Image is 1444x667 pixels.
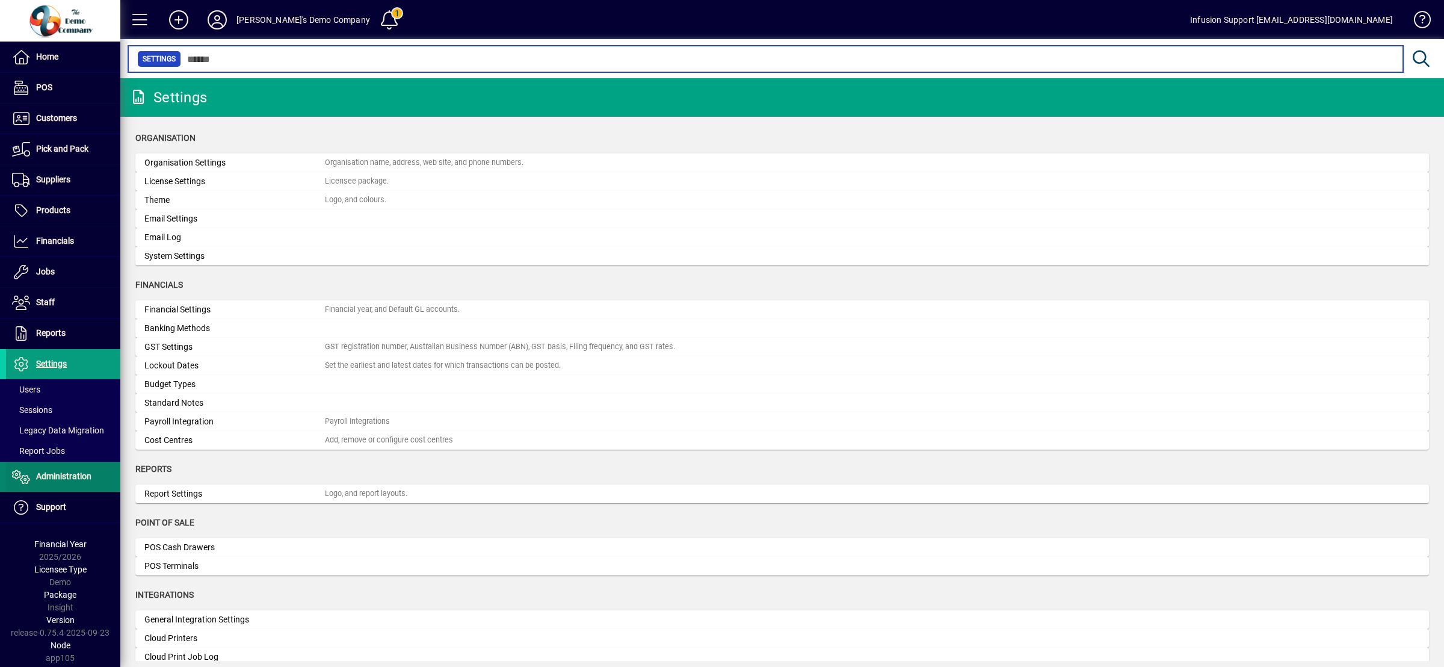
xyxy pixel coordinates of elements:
a: GST SettingsGST registration number, Australian Business Number (ABN), GST basis, Filing frequenc... [135,338,1429,356]
a: Standard Notes [135,394,1429,412]
a: POS Cash Drawers [135,538,1429,557]
div: Organisation Settings [144,157,325,169]
a: Email Settings [135,209,1429,228]
span: Settings [36,359,67,368]
a: ThemeLogo, and colours. [135,191,1429,209]
div: Organisation name, address, web site, and phone numbers. [325,157,523,169]
span: Jobs [36,267,55,276]
span: Support [36,502,66,512]
span: Financials [36,236,74,246]
a: Email Log [135,228,1429,247]
a: Report Jobs [6,441,120,461]
span: Staff [36,297,55,307]
div: System Settings [144,250,325,262]
span: Administration [36,471,91,481]
span: Financial Year [34,539,87,549]
div: [PERSON_NAME]'s Demo Company [236,10,370,29]
a: Pick and Pack [6,134,120,164]
div: Report Settings [144,488,325,500]
span: Sessions [12,405,52,415]
a: Customers [6,104,120,134]
div: POS Terminals [144,560,325,572]
div: Email Log [144,231,325,244]
a: POS [6,73,120,103]
span: Package [44,590,76,600]
a: Report SettingsLogo, and report layouts. [135,485,1429,503]
span: Point of Sale [135,518,194,527]
a: Users [6,379,120,400]
span: Reports [135,464,171,474]
span: Organisation [135,133,196,143]
div: Logo, and colours. [325,194,386,206]
a: Financials [6,226,120,256]
div: GST Settings [144,341,325,353]
span: Report Jobs [12,446,65,456]
div: Cloud Print Job Log [144,651,325,663]
div: GST registration number, Australian Business Number (ABN), GST basis, Filing frequency, and GST r... [325,341,675,353]
div: License Settings [144,175,325,188]
span: Financials [135,280,183,290]
span: Pick and Pack [36,144,88,154]
div: Banking Methods [144,322,325,335]
span: Reports [36,328,66,338]
a: Cost CentresAdd, remove or configure cost centres [135,431,1429,450]
div: Cloud Printers [144,632,325,645]
span: Version [46,615,75,625]
a: Knowledge Base [1405,2,1429,42]
a: Organisation SettingsOrganisation name, address, web site, and phone numbers. [135,154,1429,172]
a: Staff [6,288,120,318]
a: Cloud Print Job Log [135,648,1429,666]
div: Budget Types [144,378,325,391]
span: Customers [36,113,77,123]
a: Products [6,196,120,226]
div: Logo, and report layouts. [325,488,407,500]
div: Set the earliest and latest dates for which transactions can be posted. [325,360,561,371]
span: Settings [143,53,176,65]
a: Financial SettingsFinancial year, and Default GL accounts. [135,300,1429,319]
div: Financial Settings [144,303,325,316]
div: Email Settings [144,213,325,225]
a: Sessions [6,400,120,420]
a: Reports [6,318,120,349]
button: Profile [198,9,236,31]
span: Home [36,52,58,61]
a: Budget Types [135,375,1429,394]
div: Add, remove or configure cost centres [325,435,453,446]
a: Cloud Printers [135,629,1429,648]
div: Financial year, and Default GL accounts. [325,304,460,315]
div: Payroll Integrations [325,416,390,427]
div: Settings [129,88,207,107]
a: Home [6,42,120,72]
a: Banking Methods [135,319,1429,338]
span: Products [36,205,70,215]
div: Lockout Dates [144,359,325,372]
a: Suppliers [6,165,120,195]
a: Legacy Data Migration [6,420,120,441]
div: Infusion Support [EMAIL_ADDRESS][DOMAIN_NAME] [1190,10,1393,29]
div: Payroll Integration [144,415,325,428]
a: POS Terminals [135,557,1429,575]
span: Node [51,641,70,650]
div: Licensee package. [325,176,389,187]
span: Suppliers [36,175,70,184]
div: Standard Notes [144,397,325,409]
div: Theme [144,194,325,206]
div: Cost Centres [144,434,325,447]
a: License SettingsLicensee package. [135,172,1429,191]
span: Licensee Type [34,565,87,574]
span: Integrations [135,590,194,600]
div: General Integration Settings [144,613,325,626]
a: System Settings [135,247,1429,265]
a: Administration [6,462,120,492]
button: Add [159,9,198,31]
span: POS [36,82,52,92]
div: POS Cash Drawers [144,541,325,554]
a: Support [6,492,120,523]
a: Lockout DatesSet the earliest and latest dates for which transactions can be posted. [135,356,1429,375]
a: Payroll IntegrationPayroll Integrations [135,412,1429,431]
a: General Integration Settings [135,610,1429,629]
span: Users [12,385,40,394]
span: Legacy Data Migration [12,426,104,435]
a: Jobs [6,257,120,287]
